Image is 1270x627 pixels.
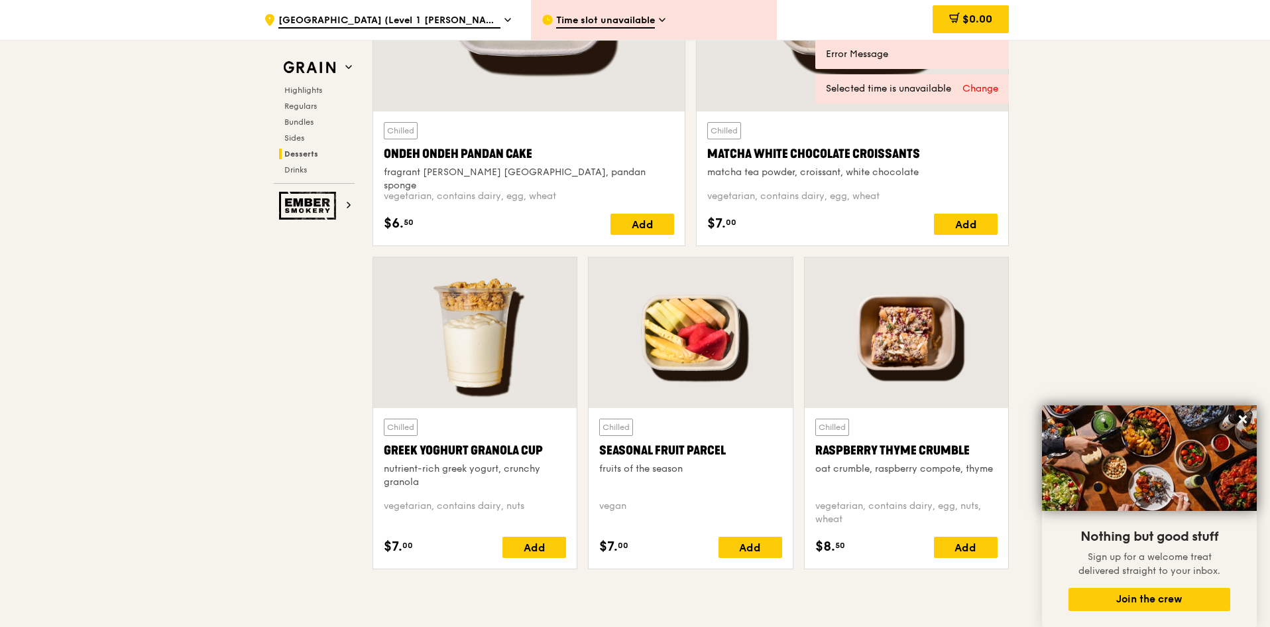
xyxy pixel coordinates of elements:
div: vegetarian, contains dairy, egg, nuts, wheat [815,500,998,526]
div: Error Message [826,48,998,61]
div: Add [719,537,782,558]
div: Chilled [707,122,741,139]
button: Close [1232,409,1253,430]
div: vegan [599,500,781,526]
div: vegetarian, contains dairy, egg, wheat [707,190,998,203]
span: 50 [835,540,845,551]
div: vegetarian, contains dairy, egg, wheat [384,190,674,203]
button: Join the crew [1068,588,1230,611]
span: Nothing but good stuff [1080,529,1218,545]
img: Ember Smokery web logo [279,192,340,220]
span: [GEOGRAPHIC_DATA] (Level 1 [PERSON_NAME] block drop-off point) [278,14,500,29]
span: $7. [384,537,402,557]
div: Add [934,537,998,558]
span: Highlights [284,86,322,95]
div: Selected time is unavailable [826,82,998,96]
div: Chilled [815,419,849,436]
span: 00 [618,540,628,551]
div: Chilled [599,419,633,436]
div: oat crumble, raspberry compote, thyme [815,462,998,476]
span: $0.00 [962,13,992,25]
span: Bundles [284,117,314,127]
div: vegetarian, contains dairy, nuts [384,500,566,526]
div: Matcha White Chocolate Croissants [707,145,998,163]
div: Raspberry Thyme Crumble [815,441,998,460]
span: $7. [707,214,726,234]
div: Add [502,537,566,558]
span: Sides [284,133,304,143]
span: Drinks [284,165,307,174]
span: $8. [815,537,835,557]
div: Ondeh Ondeh Pandan Cake [384,145,674,163]
div: matcha tea powder, croissant, white chocolate [707,166,998,179]
span: 00 [402,540,413,551]
span: Time slot unavailable [556,14,655,29]
div: nutrient-rich greek yogurt, crunchy granola [384,462,566,489]
img: Grain web logo [279,56,340,80]
div: Chilled [384,122,418,139]
span: 00 [726,217,736,228]
div: Add [610,214,674,235]
div: fruits of the season [599,462,781,476]
span: Desserts [284,149,318,159]
span: $6. [384,214,404,234]
span: 50 [404,217,414,228]
div: Chilled [384,419,418,436]
div: Seasonal Fruit Parcel [599,441,781,460]
img: DSC07876-Edit02-Large.jpeg [1042,405,1257,511]
span: Regulars [284,102,317,111]
div: Change [962,82,998,96]
div: Add [934,214,998,235]
span: $7. [599,537,618,557]
div: fragrant [PERSON_NAME] [GEOGRAPHIC_DATA], pandan sponge [384,166,674,192]
span: Sign up for a welcome treat delivered straight to your inbox. [1078,551,1220,577]
div: Greek Yoghurt Granola Cup [384,441,566,460]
